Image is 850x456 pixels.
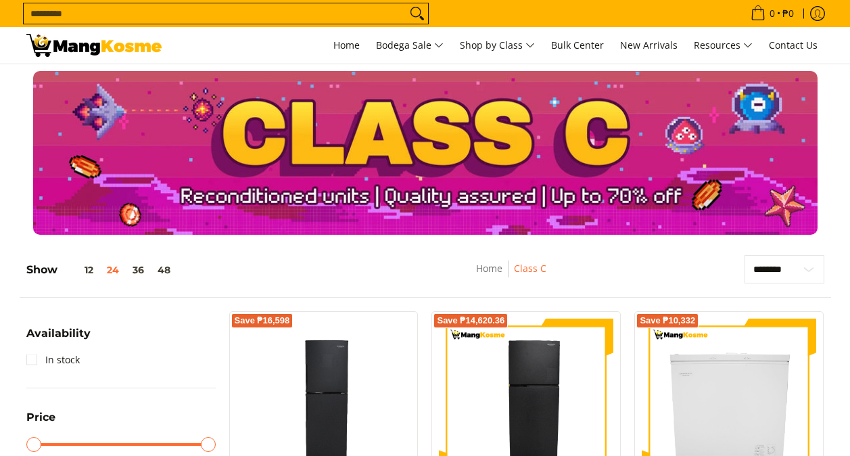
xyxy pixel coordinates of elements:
[551,39,604,51] span: Bulk Center
[687,27,759,64] a: Resources
[327,27,367,64] a: Home
[26,328,91,339] span: Availability
[26,328,91,349] summary: Open
[514,262,546,275] a: Class C
[406,3,428,24] button: Search
[640,317,695,325] span: Save ₱10,332
[57,265,100,275] button: 12
[437,317,504,325] span: Save ₱14,620.36
[476,262,502,275] a: Home
[26,412,55,433] summary: Open
[768,9,777,18] span: 0
[126,265,151,275] button: 36
[369,27,450,64] a: Bodega Sale
[26,34,162,57] img: Class C Home &amp; Business Appliances: Up to 70% Off l Mang Kosme
[26,349,80,371] a: In stock
[175,27,824,64] nav: Main Menu
[100,265,126,275] button: 24
[453,27,542,64] a: Shop by Class
[620,39,678,51] span: New Arrivals
[769,39,818,51] span: Contact Us
[333,39,360,51] span: Home
[613,27,684,64] a: New Arrivals
[151,265,177,275] button: 48
[235,317,290,325] span: Save ₱16,598
[544,27,611,64] a: Bulk Center
[393,260,630,291] nav: Breadcrumbs
[26,263,177,277] h5: Show
[460,37,535,54] span: Shop by Class
[762,27,824,64] a: Contact Us
[747,6,798,21] span: •
[694,37,753,54] span: Resources
[376,37,444,54] span: Bodega Sale
[26,412,55,423] span: Price
[780,9,796,18] span: ₱0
